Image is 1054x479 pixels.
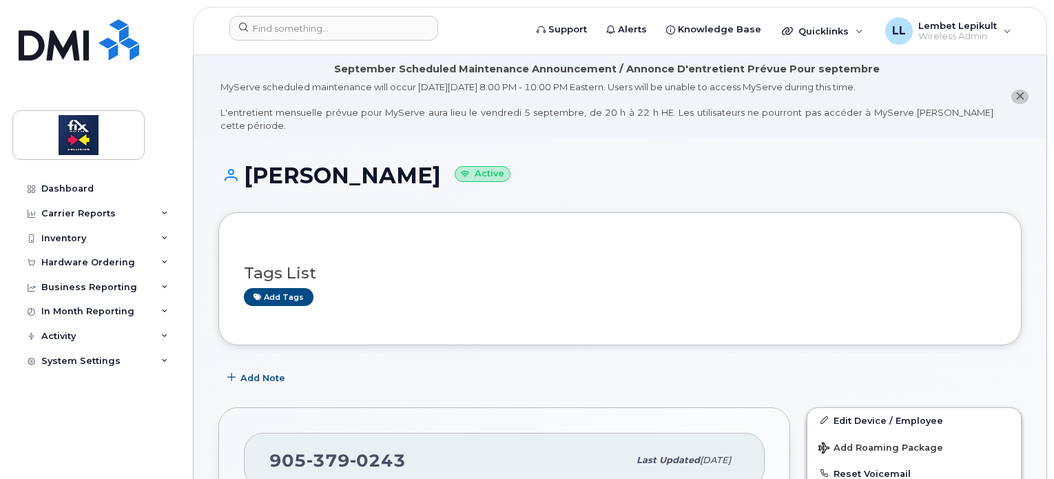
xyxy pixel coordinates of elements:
span: 905 [269,450,406,471]
span: Add Roaming Package [818,442,943,456]
span: 379 [307,450,350,471]
span: 0243 [350,450,406,471]
button: Add Note [218,366,297,391]
span: Add Note [240,371,285,385]
span: Last updated [637,455,700,465]
div: September Scheduled Maintenance Announcement / Annonce D'entretient Prévue Pour septembre [334,62,880,77]
button: close notification [1011,90,1029,104]
h3: Tags List [244,265,996,282]
a: Add tags [244,288,313,305]
button: Add Roaming Package [807,433,1021,461]
a: Edit Device / Employee [807,408,1021,433]
h1: [PERSON_NAME] [218,163,1022,187]
span: [DATE] [700,455,731,465]
div: MyServe scheduled maintenance will occur [DATE][DATE] 8:00 PM - 10:00 PM Eastern. Users will be u... [220,81,993,132]
small: Active [455,166,510,182]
